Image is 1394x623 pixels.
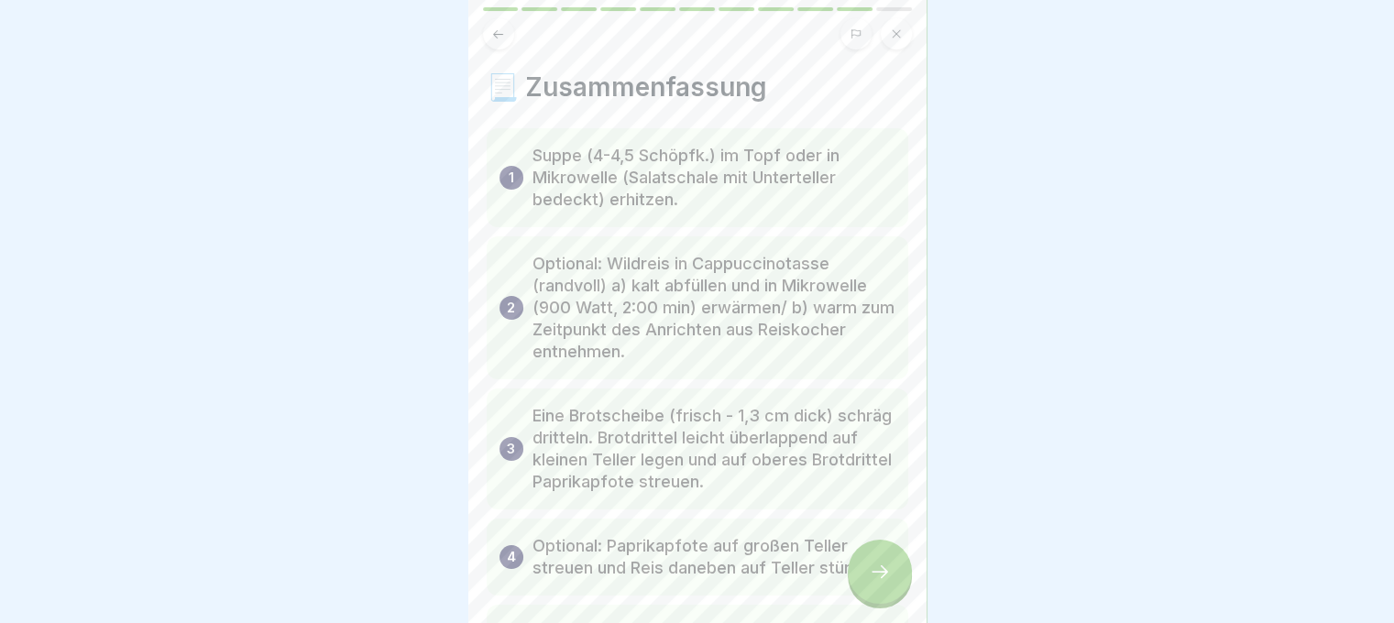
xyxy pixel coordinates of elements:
[507,297,515,319] p: 2
[487,71,908,103] h4: 📃 Zusammenfassung
[532,253,895,363] p: Optional: Wildreis in Cappuccinotasse (randvoll) a) kalt abfüllen und in Mikrowelle (900 Watt, 2:...
[532,145,895,211] p: Suppe (4-4,5 Schöpfk.) im Topf oder in Mikrowelle (Salatschale mit Unterteller bedeckt) erhitzen.
[509,167,514,189] p: 1
[532,405,895,493] p: Eine Brotscheibe (frisch - 1,3 cm dick) schräg dritteln. Brotdrittel leicht überlappend auf klein...
[507,438,515,460] p: 3
[507,546,516,568] p: 4
[532,535,895,579] p: Optional: Paprikapfote auf großen Teller streuen und Reis daneben auf Teller stürzen.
